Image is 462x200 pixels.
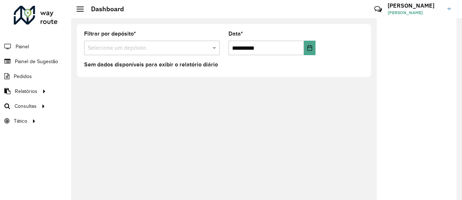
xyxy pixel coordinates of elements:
[84,5,124,13] h2: Dashboard
[14,73,32,80] span: Pedidos
[388,2,442,9] h3: [PERSON_NAME]
[228,29,243,38] label: Data
[370,1,386,17] a: Contato Rápido
[14,117,27,125] span: Tático
[15,58,58,65] span: Painel de Sugestão
[304,41,315,55] button: Choose Date
[84,60,218,69] label: Sem dados disponíveis para exibir o relatório diário
[84,29,136,38] label: Filtrar por depósito
[16,43,29,50] span: Painel
[388,9,442,16] span: [PERSON_NAME]
[15,87,37,95] span: Relatórios
[15,102,37,110] span: Consultas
